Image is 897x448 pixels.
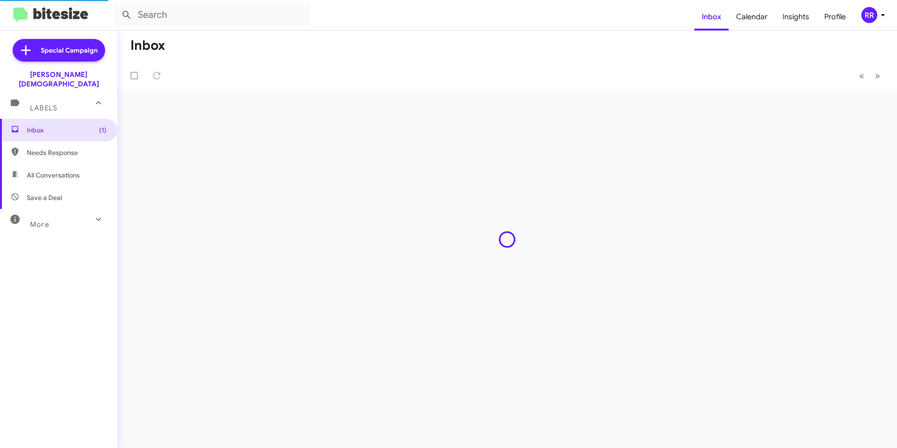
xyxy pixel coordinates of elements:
span: Special Campaign [41,46,98,55]
a: Profile [817,3,853,31]
span: Needs Response [27,148,106,157]
span: Save a Deal [27,193,62,202]
span: « [859,70,864,82]
span: All Conversations [27,170,80,180]
span: More [30,220,49,229]
a: Inbox [694,3,729,31]
nav: Page navigation example [854,66,886,85]
input: Search [114,4,311,26]
button: Previous [853,66,870,85]
span: (1) [99,125,106,135]
span: Labels [30,104,57,112]
h1: Inbox [130,38,165,53]
span: » [875,70,880,82]
span: Inbox [27,125,106,135]
button: RR [853,7,887,23]
div: RR [861,7,877,23]
button: Next [869,66,886,85]
a: Insights [775,3,817,31]
a: Special Campaign [13,39,105,62]
a: Calendar [729,3,775,31]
